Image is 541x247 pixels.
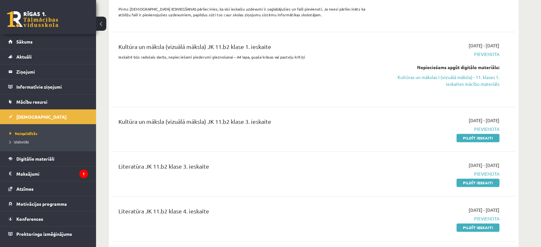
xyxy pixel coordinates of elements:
[10,139,90,145] a: Izlabotās
[456,223,499,232] a: Pildīt ieskaiti
[16,99,47,105] span: Mācību resursi
[79,170,88,178] i: 1
[456,179,499,187] a: Pildīt ieskaiti
[8,49,88,64] a: Aktuāli
[118,207,369,219] div: Literatūra JK 11.b2 klase 4. ieskaite
[379,171,499,177] span: Pievienota
[8,227,88,241] a: Proktoringa izmēģinājums
[7,11,58,27] a: Rīgas 1. Tālmācības vidusskola
[16,201,67,207] span: Motivācijas programma
[118,162,369,174] div: Literatūra JK 11.b2 klase 3. ieskaite
[8,166,88,181] a: Maksājumi1
[469,207,499,213] span: [DATE] - [DATE]
[379,64,499,71] div: Nepieciešams apgūt digitālo materiālu:
[8,181,88,196] a: Atzīmes
[379,126,499,132] span: Pievienota
[118,6,369,18] p: Pirms [DEMOGRAPHIC_DATA] IESNIEGŠANAS pārliecinies, ka visi ieskaišu uzdevumi ir saglabājušies un...
[379,215,499,222] span: Pievienota
[8,34,88,49] a: Sākums
[16,156,54,162] span: Digitālie materiāli
[16,54,32,60] span: Aktuāli
[8,196,88,211] a: Motivācijas programma
[379,51,499,58] span: Pievienota
[8,79,88,94] a: Informatīvie ziņojumi
[10,139,29,144] span: Izlabotās
[16,114,67,120] span: [DEMOGRAPHIC_DATA]
[8,109,88,124] a: [DEMOGRAPHIC_DATA]
[118,54,369,60] p: Ieskaitē būs radošais darbs, nepieciešami piederumi gleznošanai – A4 lapa, guaša krāsas vai paste...
[118,42,369,54] div: Kultūra un māksla (vizuālā māksla) JK 11.b2 klase 1. ieskaite
[469,162,499,169] span: [DATE] - [DATE]
[16,186,34,192] span: Atzīmes
[8,211,88,226] a: Konferences
[469,42,499,49] span: [DATE] - [DATE]
[10,131,37,136] span: Neizpildītās
[469,117,499,124] span: [DATE] - [DATE]
[16,64,88,79] legend: Ziņojumi
[8,151,88,166] a: Digitālie materiāli
[16,166,88,181] legend: Maksājumi
[16,79,88,94] legend: Informatīvie ziņojumi
[8,64,88,79] a: Ziņojumi
[16,231,72,237] span: Proktoringa izmēģinājums
[456,134,499,142] a: Pildīt ieskaiti
[16,216,43,222] span: Konferences
[16,39,33,44] span: Sākums
[10,131,90,136] a: Neizpildītās
[118,117,369,129] div: Kultūra un māksla (vizuālā māksla) JK 11.b2 klase 3. ieskaite
[8,94,88,109] a: Mācību resursi
[379,74,499,87] a: Kultūras un mākslas I (vizuālā māksla) - 11. klases 1. ieskaites mācību materiāls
